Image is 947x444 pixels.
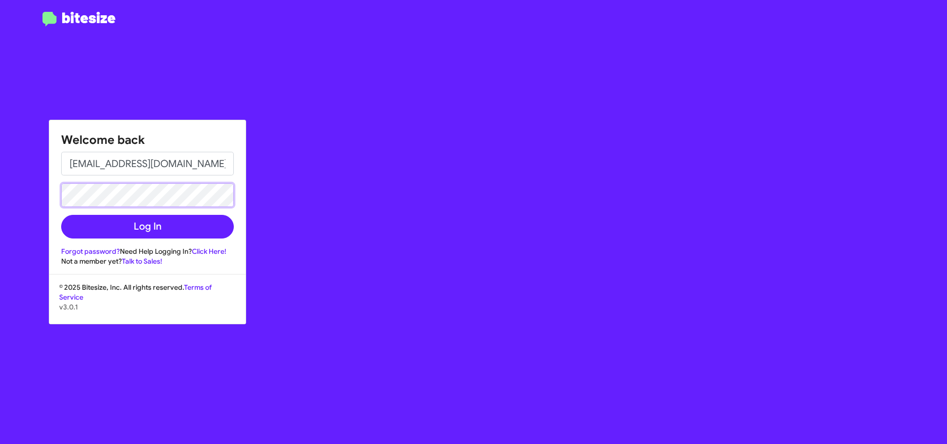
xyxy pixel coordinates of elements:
a: Click Here! [192,247,226,256]
div: Not a member yet? [61,256,234,266]
div: Need Help Logging In? [61,246,234,256]
p: v3.0.1 [59,302,236,312]
input: Email address [61,152,234,175]
h1: Welcome back [61,132,234,148]
button: Log In [61,215,234,239]
a: Forgot password? [61,247,120,256]
div: © 2025 Bitesize, Inc. All rights reserved. [49,282,246,324]
a: Talk to Sales! [122,257,162,266]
